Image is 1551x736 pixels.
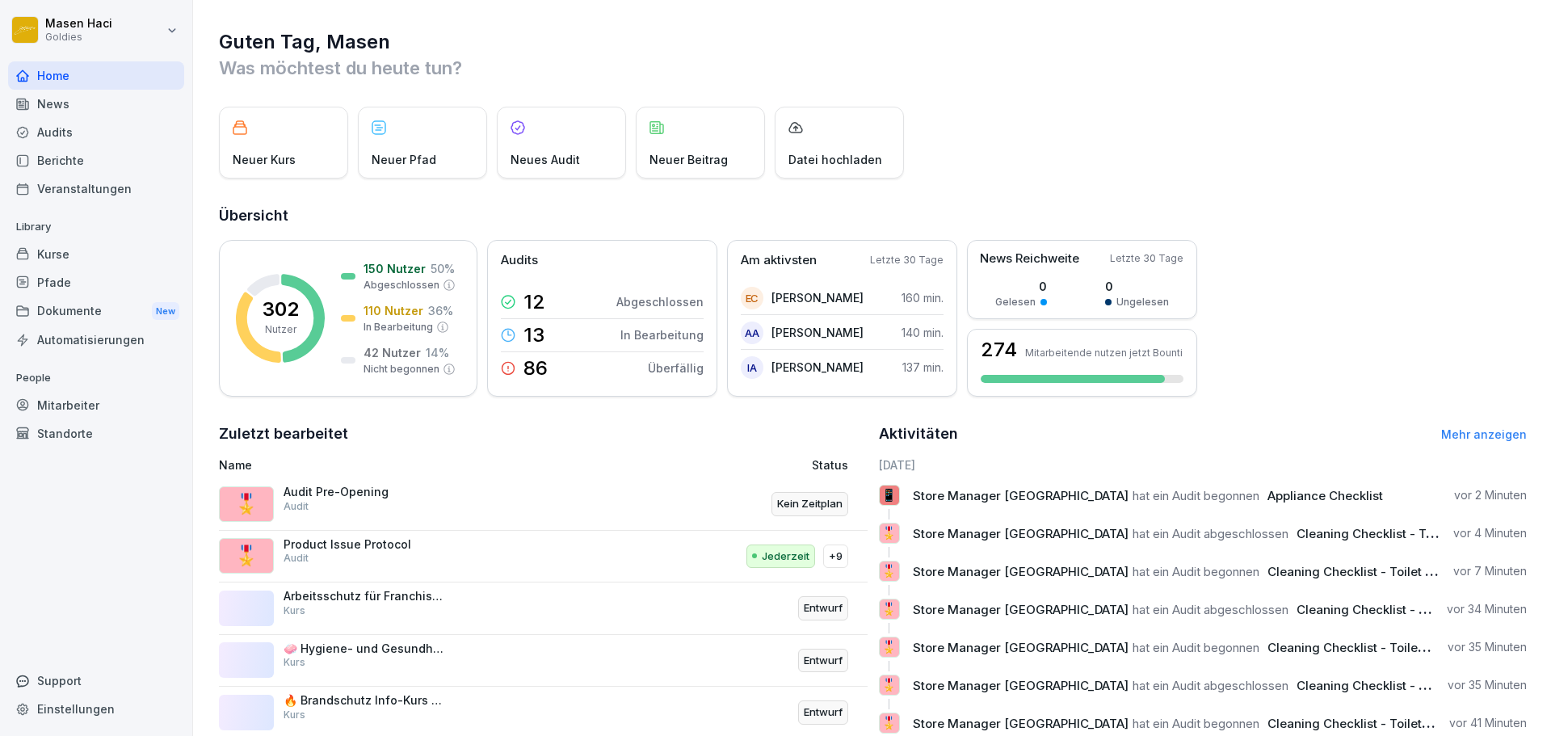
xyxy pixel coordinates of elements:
h2: Zuletzt bearbeitet [219,423,868,445]
p: Neuer Beitrag [649,151,728,168]
span: Store Manager [GEOGRAPHIC_DATA] [913,716,1129,731]
p: [PERSON_NAME] [771,289,864,306]
a: 🎖️Audit Pre-OpeningAuditKein Zeitplan [219,478,868,531]
a: 🧼 Hygiene- und Gesundheitsstandards Info-Kurs für Franchisepartner:innenKursEntwurf [219,635,868,688]
a: Standorte [8,419,184,448]
p: 137 min. [902,359,944,376]
p: In Bearbeitung [620,326,704,343]
p: Name [219,456,625,473]
p: Library [8,214,184,240]
p: Letzte 30 Tage [870,253,944,267]
p: In Bearbeitung [364,320,433,334]
h2: Übersicht [219,204,1527,227]
p: Am aktivsten [741,251,817,270]
div: EC [741,287,763,309]
p: 13 [523,326,544,345]
span: Store Manager [GEOGRAPHIC_DATA] [913,526,1129,541]
p: 86 [523,359,548,378]
p: 🎖️ [881,674,897,696]
p: Kein Zeitplan [777,496,843,512]
p: Überfällig [648,360,704,376]
p: vor 35 Minuten [1448,677,1527,693]
p: Kurs [284,708,305,722]
p: 🎖️ [881,598,897,620]
p: Letzte 30 Tage [1110,251,1183,266]
span: Cleaning Checklist - Toilet and Guest Area [1297,526,1545,541]
p: +9 [829,549,843,565]
p: Gelesen [995,295,1036,309]
a: Kurse [8,240,184,268]
div: IA [741,356,763,379]
p: 0 [995,278,1047,295]
a: Einstellungen [8,695,184,723]
span: Store Manager [GEOGRAPHIC_DATA] [913,564,1129,579]
p: Neuer Kurs [233,151,296,168]
div: Support [8,667,184,695]
p: Mitarbeitende nutzen jetzt Bounti [1025,347,1183,359]
p: 14 % [426,344,449,361]
p: 160 min. [902,289,944,306]
p: [PERSON_NAME] [771,359,864,376]
span: hat ein Audit abgeschlossen [1133,602,1288,617]
p: Was möchtest du heute tun? [219,55,1527,81]
span: hat ein Audit begonnen [1133,640,1259,655]
a: Mehr anzeigen [1441,427,1527,441]
p: 0 [1105,278,1169,295]
p: 📱 [881,484,897,507]
p: Audit [284,551,309,566]
p: Masen Haci [45,17,112,31]
a: Pfade [8,268,184,297]
p: Entwurf [804,653,843,669]
a: Berichte [8,146,184,175]
h2: Aktivitäten [879,423,958,445]
p: vor 7 Minuten [1453,563,1527,579]
p: Audits [501,251,538,270]
div: Dokumente [8,297,184,326]
h6: [DATE] [879,456,1528,473]
a: News [8,90,184,118]
p: 110 Nutzer [364,302,423,319]
p: 🔥 Brandschutz Info-Kurs für Franchisepartner:innen [284,693,445,708]
p: vor 41 Minuten [1449,715,1527,731]
p: Kurs [284,604,305,618]
p: 302 [263,300,299,319]
p: Status [812,456,848,473]
span: Cleaning Checklist - Toilet and Guest Area [1297,678,1545,693]
p: Neues Audit [511,151,580,168]
p: Kurs [284,655,305,670]
span: Store Manager [GEOGRAPHIC_DATA] [913,602,1129,617]
h1: Guten Tag, Masen [219,29,1527,55]
p: Entwurf [804,704,843,721]
a: 🎖️Product Issue ProtocolAuditJederzeit+9 [219,531,868,583]
p: Audit Pre-Opening [284,485,445,499]
div: Veranstaltungen [8,175,184,203]
p: Arbeitsschutz für Franchisepartner:innen [284,589,445,604]
a: Audits [8,118,184,146]
p: Product Issue Protocol [284,537,445,552]
p: Entwurf [804,600,843,616]
p: vor 4 Minuten [1453,525,1527,541]
span: hat ein Audit begonnen [1133,716,1259,731]
span: hat ein Audit begonnen [1133,488,1259,503]
a: Mitarbeiter [8,391,184,419]
span: Store Manager [GEOGRAPHIC_DATA] [913,640,1129,655]
span: Appliance Checklist [1267,488,1383,503]
p: [PERSON_NAME] [771,324,864,341]
p: Goldies [45,32,112,43]
p: 🎖️ [881,712,897,734]
p: 🎖️ [881,636,897,658]
p: Audit [284,499,309,514]
span: Store Manager [GEOGRAPHIC_DATA] [913,488,1129,503]
p: Abgeschlossen [616,293,704,310]
span: Cleaning Checklist - Toilet and Guest Area [1267,716,1516,731]
p: vor 2 Minuten [1454,487,1527,503]
span: Cleaning Checklist - Toilet and Guest Area [1297,602,1545,617]
span: Cleaning Checklist - Toilet and Guest Area [1267,564,1516,579]
a: Home [8,61,184,90]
